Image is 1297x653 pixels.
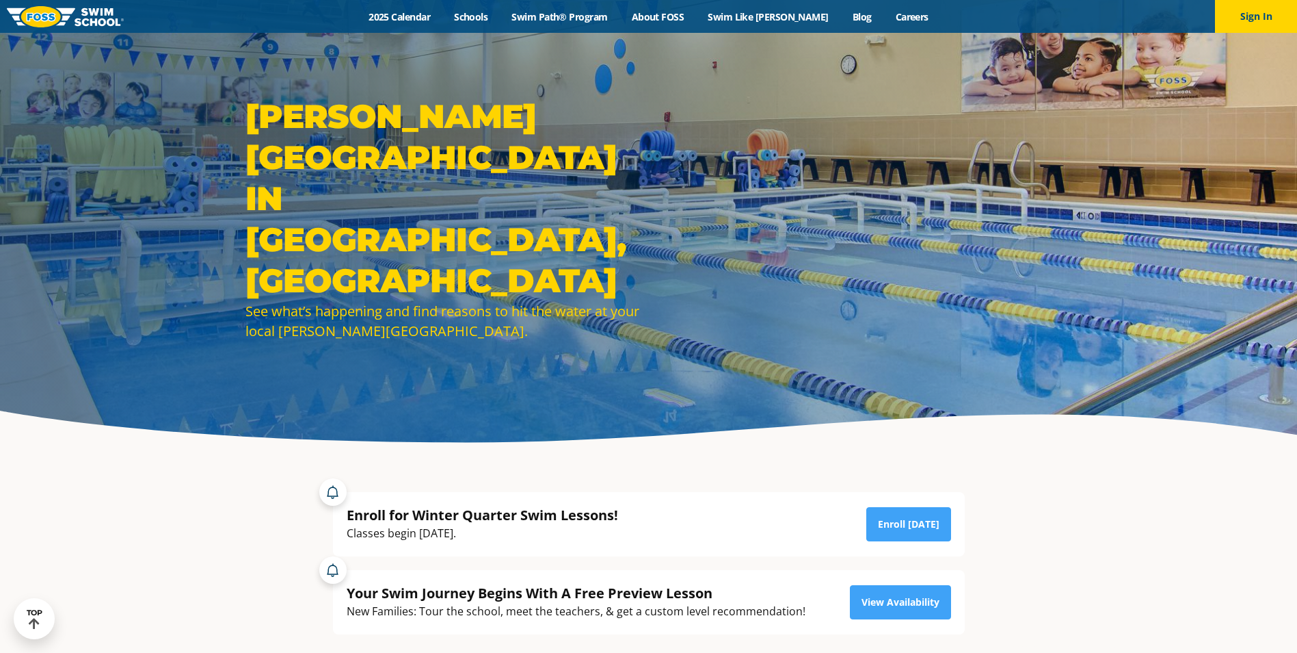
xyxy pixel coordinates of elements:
[245,96,642,301] h1: [PERSON_NAME][GEOGRAPHIC_DATA] in [GEOGRAPHIC_DATA], [GEOGRAPHIC_DATA]
[840,10,883,23] a: Blog
[619,10,696,23] a: About FOSS
[347,584,805,602] div: Your Swim Journey Begins With A Free Preview Lesson
[347,602,805,621] div: New Families: Tour the school, meet the teachers, & get a custom level recommendation!
[500,10,619,23] a: Swim Path® Program
[347,524,618,543] div: Classes begin [DATE].
[850,585,951,619] a: View Availability
[883,10,940,23] a: Careers
[442,10,500,23] a: Schools
[245,301,642,341] div: See what’s happening and find reasons to hit the water at your local [PERSON_NAME][GEOGRAPHIC_DATA].
[357,10,442,23] a: 2025 Calendar
[7,6,124,27] img: FOSS Swim School Logo
[347,506,618,524] div: Enroll for Winter Quarter Swim Lessons!
[866,507,951,541] a: Enroll [DATE]
[696,10,841,23] a: Swim Like [PERSON_NAME]
[27,609,42,630] div: TOP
